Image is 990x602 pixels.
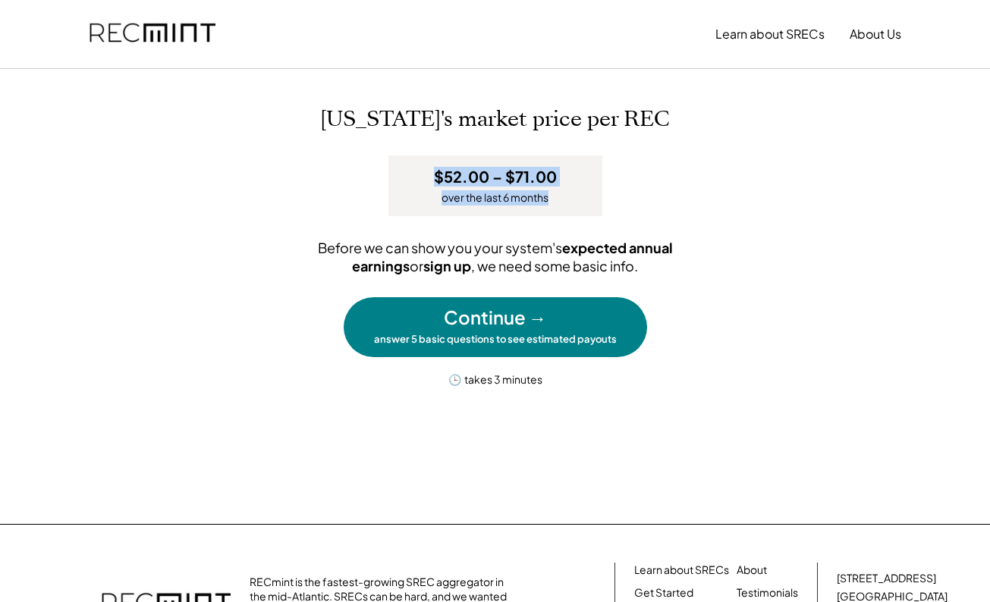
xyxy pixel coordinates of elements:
strong: expected annual earnings [352,239,675,274]
a: Get Started [634,585,693,600]
h2: [US_STATE]'s market price per REC [169,107,822,133]
div: Continue → [444,305,547,331]
div: [STREET_ADDRESS] [837,571,936,586]
img: recmint-logotype%403x.png [90,8,215,60]
strong: sign up [423,257,471,274]
div: over the last 6 months [442,190,548,205]
a: Learn about SRECs [634,563,729,578]
a: About [737,563,767,578]
a: Testimonials [737,585,798,600]
button: Learn about SRECs [715,19,825,49]
div: answer 5 basic questions to see estimated payouts [374,333,617,346]
button: About Us [850,19,901,49]
div: Before we can show you your system's or , we need some basic info. [268,239,723,274]
div: 🕒 takes 3 minutes [448,368,542,387]
h3: $52.00 – $71.00 [434,167,557,187]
